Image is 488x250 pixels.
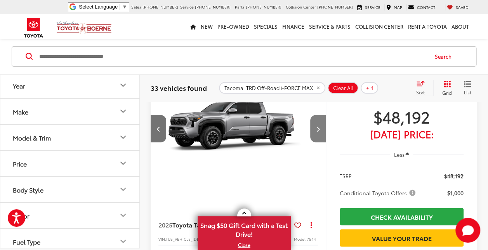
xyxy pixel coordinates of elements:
div: Make [118,106,128,116]
a: Service & Parts: Opens in a new tab [307,14,353,39]
span: TSRP: [340,172,353,179]
div: Year [118,80,128,90]
a: About [449,14,471,39]
div: Fuel Type [13,238,40,245]
a: Specials [252,14,280,39]
span: $48,192 [340,106,464,126]
a: Pre-Owned [215,14,252,39]
button: YearYear [0,73,140,98]
span: Tacoma: TRD Off-Road i-FORCE MAX [224,85,313,91]
span: Sales [131,4,141,10]
a: 2025 Toyota Tacoma TRD Off-Road2025 Toyota Tacoma TRD Off-Road2025 Toyota Tacoma TRD Off-Road2025... [151,63,327,194]
a: Finance [280,14,307,39]
span: Parts [235,4,245,10]
span: List [464,89,471,95]
a: New [198,14,215,39]
span: [PHONE_NUMBER] [317,4,353,10]
span: Snag $50 Gift Card with a Test Drive! [198,217,290,241]
button: List View [458,80,477,95]
span: ▼ [122,4,127,10]
a: Rent a Toyota [406,14,449,39]
a: 2025Toyota TacomaTRD Off-Road [158,220,291,229]
div: Body Style [13,186,43,193]
div: 2025 Toyota Tacoma TRD Off-Road 2 [151,63,327,194]
span: [PHONE_NUMBER] [195,4,231,10]
img: 2025 Toyota Tacoma TRD Off-Road [151,63,327,195]
button: Search [427,47,463,66]
span: 7544 [307,236,316,241]
div: Price [13,160,27,167]
span: Toyota Tacoma [172,220,217,229]
span: Sort [416,89,425,95]
a: Select Language​ [79,4,127,10]
span: 2025 [158,220,172,229]
span: Clear All [333,85,354,91]
span: Grid [442,89,452,96]
div: Year [13,82,25,89]
span: [DATE] Price: [340,130,464,137]
div: Body Style [118,184,128,194]
div: Model & Trim [13,134,51,141]
span: Service [180,4,194,10]
button: Toggle Chat Window [455,218,480,243]
span: Map [394,4,402,10]
a: My Saved Vehicles [445,4,471,10]
span: $48,192 [444,172,464,179]
button: Conditional Toyota Offers [340,189,418,196]
button: PricePrice [0,151,140,176]
div: Model & Trim [118,132,128,142]
span: 33 vehicles found [151,83,207,92]
img: Vic Vaughan Toyota of Boerne [56,21,112,35]
button: Grid View [433,80,458,95]
span: [PHONE_NUMBER] [246,4,281,10]
button: ColorColor [0,203,140,228]
span: dropdown dots [310,221,312,227]
a: Check Availability [340,208,464,225]
span: Saved [456,4,469,10]
div: Price [118,158,128,168]
a: Map [384,4,404,10]
a: Value Your Trade [340,229,464,247]
button: Less [390,147,413,161]
span: $1,000 [447,189,464,196]
button: Select sort value [412,80,433,95]
div: Fuel Type [118,236,128,246]
button: remove Tacoma: TRD%20Off-Road%20i-FORCE%20MAX [219,82,325,94]
span: Select Language [79,4,118,10]
input: Search by Make, Model, or Keyword [38,47,427,66]
a: Collision Center [353,14,406,39]
span: Collision Center [286,4,316,10]
button: Body StyleBody Style [0,177,140,202]
button: Next image [310,115,326,142]
span: [PHONE_NUMBER] [142,4,178,10]
button: MakeMake [0,99,140,124]
button: Model & TrimModel & Trim [0,125,140,150]
span: VIN: [158,236,166,241]
button: + 4 [361,82,378,94]
button: Previous image [151,115,166,142]
span: Model: [294,236,307,241]
a: Contact [406,4,437,10]
span: Less [394,151,404,158]
span: Contact [417,4,435,10]
span: Service [365,4,380,10]
div: Make [13,108,28,115]
span: [US_VEHICLE_IDENTIFICATION_NUMBER] [166,236,243,241]
div: Color [118,210,128,220]
a: Service [355,4,382,10]
button: Clear All [328,82,358,94]
a: Home [188,14,198,39]
img: Toyota [19,15,48,40]
button: Actions [304,218,318,231]
span: + 4 [366,85,373,91]
svg: Start Chat [455,218,480,243]
span: Conditional Toyota Offers [340,189,417,196]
